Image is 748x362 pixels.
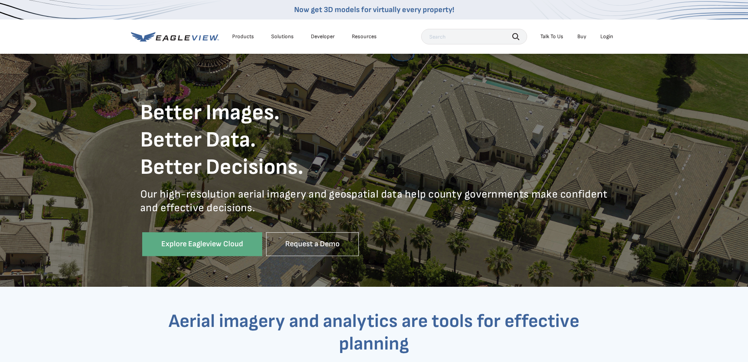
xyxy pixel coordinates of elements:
div: Resources [352,33,377,40]
a: Request a Demo [266,232,359,256]
a: Explore Eagleview Cloud [142,232,262,256]
div: Products [232,33,254,40]
div: Solutions [271,33,294,40]
input: Search [421,29,527,44]
p: Our high-resolution aerial imagery and geospatial data help county governments make confident and... [140,187,608,226]
h1: Better Images. Better Data. Better Decisions. [140,99,608,181]
a: Buy [577,33,586,40]
div: Talk To Us [540,33,563,40]
div: Login [600,33,613,40]
a: Developer [311,33,335,40]
h2: Aerial imagery and analytics are tools for effective planning [146,310,602,355]
a: Now get 3D models for virtually every property! [294,5,454,14]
